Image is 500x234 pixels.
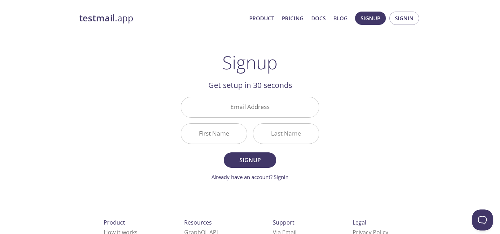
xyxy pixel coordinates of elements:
[282,14,304,23] a: Pricing
[211,173,289,180] a: Already have an account? Signin
[184,219,212,226] span: Resources
[79,12,244,24] a: testmail.app
[222,52,278,73] h1: Signup
[333,14,348,23] a: Blog
[181,79,319,91] h2: Get setup in 30 seconds
[231,155,269,165] span: Signup
[395,14,414,23] span: Signin
[79,12,115,24] strong: testmail
[355,12,386,25] button: Signup
[353,219,366,226] span: Legal
[389,12,419,25] button: Signin
[472,209,493,230] iframe: Help Scout Beacon - Open
[311,14,326,23] a: Docs
[361,14,380,23] span: Signup
[273,219,294,226] span: Support
[104,219,125,226] span: Product
[249,14,274,23] a: Product
[224,152,276,168] button: Signup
